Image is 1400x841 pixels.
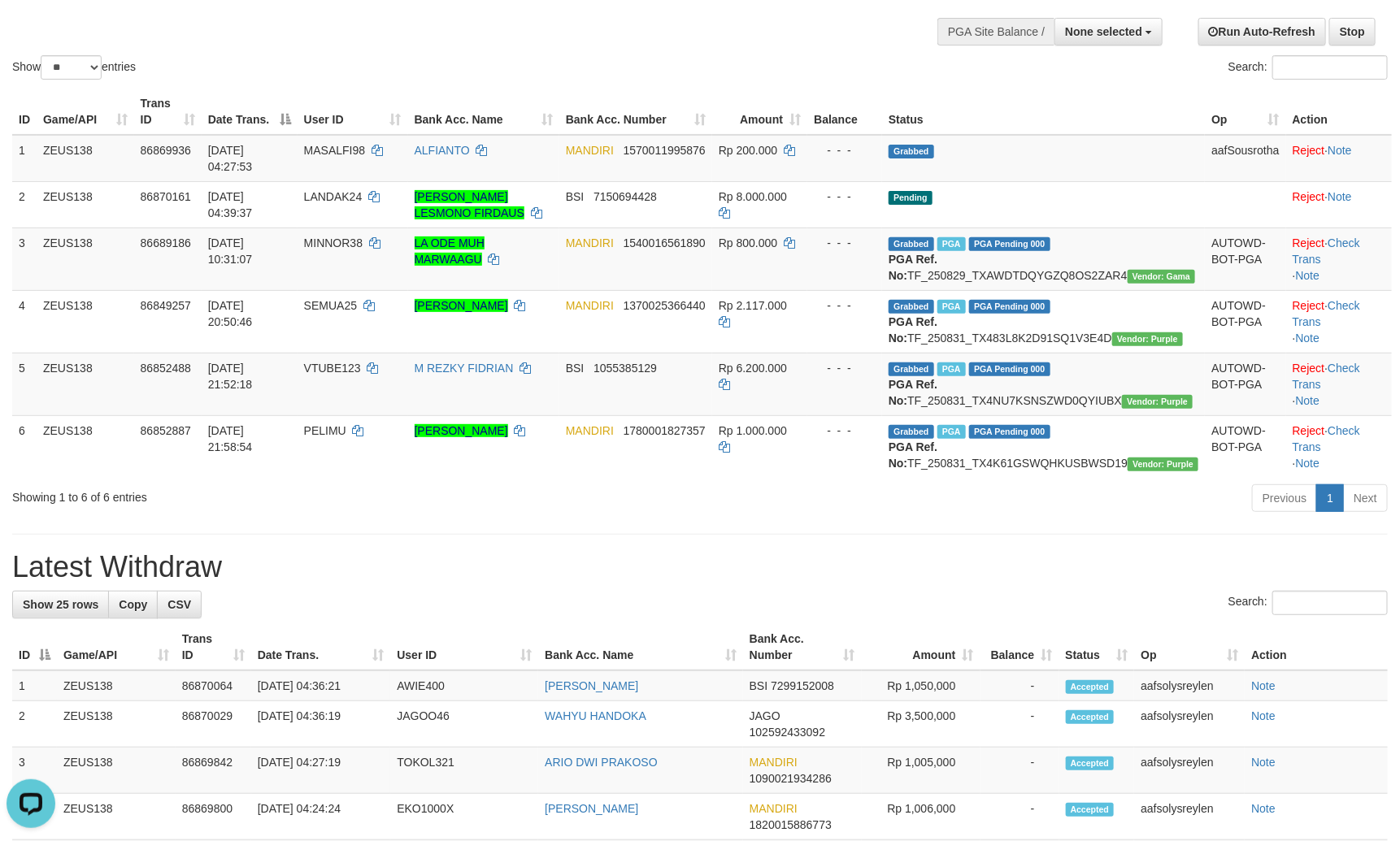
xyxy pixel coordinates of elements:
span: Copy 7150694428 to clipboard [593,190,657,203]
span: [DATE] 21:52:18 [208,362,253,391]
a: Reject [1293,299,1325,312]
span: PGA Pending [969,300,1050,314]
span: Grabbed [889,300,934,314]
span: Grabbed [889,145,934,158]
div: - - - [814,189,876,205]
td: AWIE400 [390,670,538,701]
a: Note [1251,756,1276,769]
span: Copy 1780001827357 to clipboard [624,424,706,437]
td: TOKOL321 [390,748,538,794]
span: Accepted [1066,803,1115,817]
span: [DATE] 10:31:07 [208,236,253,266]
span: PGA Pending [969,362,1050,376]
span: BSI [566,362,585,375]
span: Vendor URL: https://trx31.1velocity.biz [1128,270,1196,284]
td: ZEUS138 [37,135,134,182]
td: 1 [12,670,57,701]
input: Search: [1272,591,1388,615]
td: 2 [12,181,37,228]
td: 86869842 [176,748,251,794]
td: aafsolysreylen [1134,748,1245,794]
span: Marked by aafkaynarin [937,237,966,251]
span: Copy [119,598,147,611]
span: MANDIRI [566,299,614,312]
td: [DATE] 04:36:19 [251,701,391,748]
span: Copy 7299152008 to clipboard [771,679,834,692]
span: Rp 200.000 [719,144,777,157]
td: - [980,670,1059,701]
span: SEMUA25 [304,299,357,312]
span: Grabbed [889,237,934,251]
a: Reject [1293,362,1325,375]
span: Copy 102592433092 to clipboard [750,726,825,739]
td: AUTOWD-BOT-PGA [1205,353,1285,415]
span: MASALFI98 [304,144,365,157]
a: [PERSON_NAME] [545,679,638,692]
b: PGA Ref. No: [889,440,937,470]
span: Rp 800.000 [719,236,777,249]
span: MANDIRI [566,236,614,249]
span: BSI [566,190,585,203]
td: 5 [12,353,37,415]
td: aafSousrotha [1205,135,1285,182]
span: Copy 1370025366440 to clipboard [624,299,706,312]
span: Marked by aafsolysreylen [937,362,966,376]
span: VTUBE123 [304,362,361,375]
span: Pending [889,191,933,205]
td: · [1286,135,1392,182]
span: MINNOR38 [304,236,363,249]
span: BSI [750,679,768,692]
a: Show 25 rows [12,591,109,618]
td: AUTOWD-BOT-PGA [1205,290,1285,353]
td: · [1286,181,1392,228]
a: Note [1296,394,1320,407]
input: Search: [1272,55,1388,80]
th: Bank Acc. Name: activate to sort column ascending [538,624,743,670]
span: Copy 1540016561890 to clipboard [624,236,706,249]
td: AUTOWD-BOT-PGA [1205,415,1285,478]
th: Date Trans.: activate to sort column descending [202,89,298,135]
select: Showentries [41,55,102,80]
span: None selected [1065,25,1142,38]
td: ZEUS138 [57,701,176,748]
th: Status: activate to sort column ascending [1059,624,1135,670]
td: 6 [12,415,37,478]
a: Note [1296,269,1320,282]
td: 3 [12,228,37,290]
span: MANDIRI [750,756,798,769]
a: [PERSON_NAME] [415,424,508,437]
a: Reject [1293,190,1325,203]
td: ZEUS138 [57,794,176,840]
span: Accepted [1066,756,1115,770]
span: Copy 1570011995876 to clipboard [624,144,706,157]
span: 86870161 [141,190,191,203]
a: Note [1251,709,1276,722]
span: [DATE] 20:50:46 [208,299,253,328]
th: Bank Acc. Number: activate to sort column ascending [743,624,862,670]
span: 86852887 [141,424,191,437]
a: Run Auto-Refresh [1198,18,1326,46]
span: Vendor URL: https://trx4.1velocity.biz [1122,395,1193,409]
a: CSV [157,591,202,618]
th: Game/API: activate to sort column ascending [57,624,176,670]
td: · · [1286,353,1392,415]
button: None selected [1054,18,1163,46]
div: - - - [814,235,876,251]
td: 4 [12,290,37,353]
td: [DATE] 04:27:19 [251,748,391,794]
td: Rp 3,500,000 [862,701,980,748]
a: Next [1343,484,1388,512]
a: Note [1328,144,1352,157]
a: ARIO DWI PRAKOSO [545,756,657,769]
label: Search: [1228,591,1388,615]
div: PGA Site Balance / [937,18,1054,46]
td: ZEUS138 [57,748,176,794]
a: [PERSON_NAME] LESMONO FIRDAUS [415,190,524,219]
td: ZEUS138 [57,670,176,701]
a: WAHYU HANDOKA [545,709,646,722]
span: Show 25 rows [23,598,98,611]
th: User ID: activate to sort column ascending [298,89,408,135]
a: Check Trans [1293,424,1360,453]
span: 86852488 [141,362,191,375]
span: 86689186 [141,236,191,249]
